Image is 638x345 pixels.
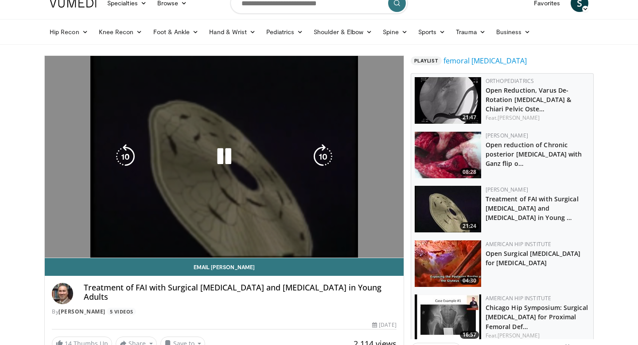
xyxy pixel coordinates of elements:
a: Email [PERSON_NAME] [45,258,404,276]
span: 21:47 [460,114,479,122]
span: 08:28 [460,168,479,176]
img: 325645_0000_1.png.150x105_q85_crop-smart_upscale.jpg [415,240,481,287]
a: 21:24 [415,186,481,232]
a: American Hip Institute [486,240,552,248]
a: [PERSON_NAME] [58,308,105,315]
video-js: Video Player [45,56,404,258]
img: Avatar [52,283,73,304]
a: 04:30 [415,240,481,287]
div: Feat. [486,114,590,122]
a: Treatment of FAI with Surgical [MEDICAL_DATA] and [MEDICAL_DATA] in Young … [486,195,579,222]
a: Sports [413,23,451,41]
a: Open Surgical [MEDICAL_DATA] for [MEDICAL_DATA] [486,249,581,267]
a: [PERSON_NAME] [486,186,528,193]
img: SvRgrYnSrIR5tozH4xMDoxOm1xO1xPzH.150x105_q85_crop-smart_upscale.jpg [415,294,481,341]
a: American Hip Institute [486,294,552,302]
a: Open Reduction, Varus De-Rotation [MEDICAL_DATA] & Chiari Pelvic Oste… [486,86,572,113]
a: Spine [377,23,412,41]
a: 21:47 [415,77,481,124]
a: femoral [MEDICAL_DATA] [443,55,527,66]
span: 04:30 [460,277,479,285]
a: Shoulder & Elbow [308,23,377,41]
a: [PERSON_NAME] [498,332,540,339]
a: 5 Videos [107,308,136,315]
a: Chicago Hip Symposium: Surgical [MEDICAL_DATA] for Proximal Femoral Def… [486,303,588,330]
span: 16:57 [460,331,479,339]
a: [PERSON_NAME] [498,114,540,122]
a: Foot & Ankle [148,23,204,41]
h4: Treatment of FAI with Surgical [MEDICAL_DATA] and [MEDICAL_DATA] in Young Adults [84,283,397,302]
a: Business [491,23,536,41]
a: 08:28 [415,132,481,178]
a: [PERSON_NAME] [486,132,528,139]
a: Pediatrics [261,23,308,41]
span: Playlist [411,56,442,65]
a: 16:57 [415,294,481,341]
a: OrthoPediatrics [486,77,534,85]
img: 5SPjETdNCPS-ZANX4xMDoxOjB1O8AjAz.150x105_q85_crop-smart_upscale.jpg [415,132,481,178]
a: Knee Recon [93,23,148,41]
a: Open reduction of Chronic posterior [MEDICAL_DATA] with Ganz flip o… [486,141,582,168]
div: Feat. [486,332,590,340]
img: 55345_0000_3.png.150x105_q85_crop-smart_upscale.jpg [415,186,481,232]
a: Hip Recon [44,23,93,41]
a: Trauma [451,23,491,41]
img: AlCdVYZxUWkgWPEX5hMDoxOmdtO6xlQD_1.150x105_q85_crop-smart_upscale.jpg [415,77,481,124]
div: By [52,308,397,316]
div: [DATE] [372,321,396,329]
a: Hand & Wrist [204,23,261,41]
span: 21:24 [460,222,479,230]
